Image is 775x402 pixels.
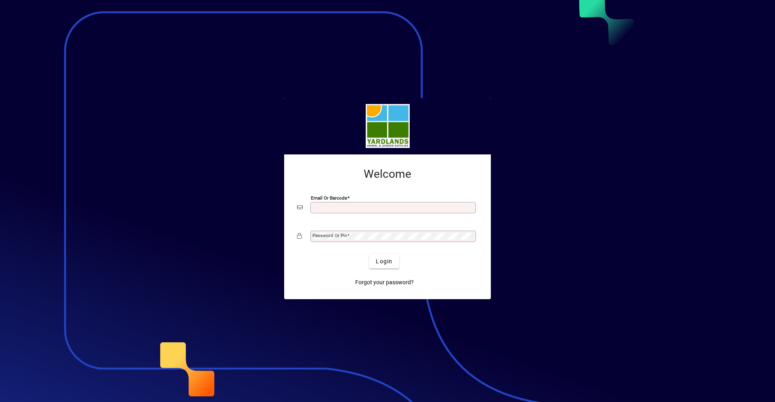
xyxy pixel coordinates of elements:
[311,195,347,201] mat-label: Email or Barcode
[297,167,478,181] h2: Welcome
[312,233,347,238] mat-label: Password or Pin
[369,254,399,269] button: Login
[352,275,417,290] a: Forgot your password?
[355,278,414,287] span: Forgot your password?
[376,257,392,266] span: Login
